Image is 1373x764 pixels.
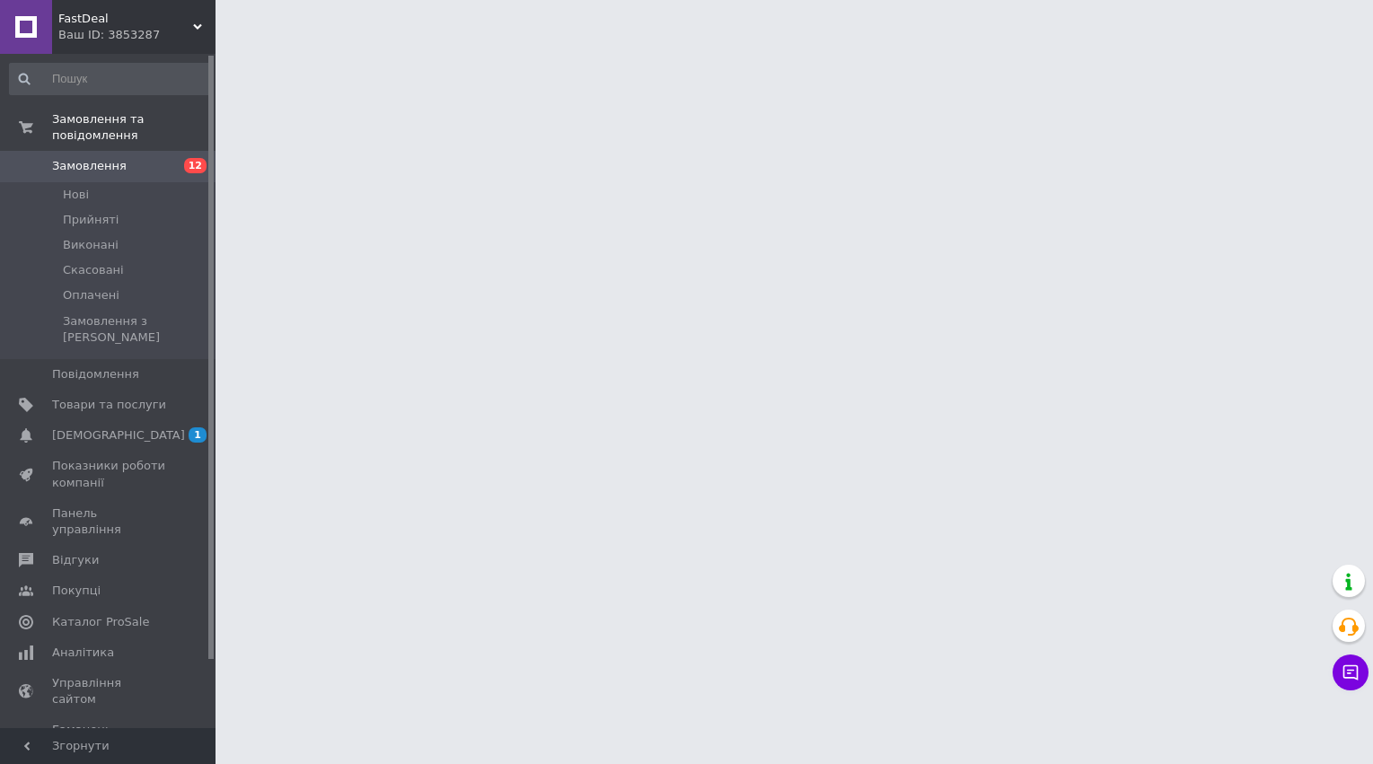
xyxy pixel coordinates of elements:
[184,158,207,173] span: 12
[63,237,119,253] span: Виконані
[63,287,119,303] span: Оплачені
[52,366,139,382] span: Повідомлення
[52,583,101,599] span: Покупці
[63,313,210,346] span: Замовлення з [PERSON_NAME]
[52,722,166,754] span: Гаманець компанії
[52,427,185,443] span: [DEMOGRAPHIC_DATA]
[52,614,149,630] span: Каталог ProSale
[58,27,216,43] div: Ваш ID: 3853287
[63,212,119,228] span: Прийняті
[52,552,99,568] span: Відгуки
[9,63,212,95] input: Пошук
[63,187,89,203] span: Нові
[52,397,166,413] span: Товари та послуги
[52,645,114,661] span: Аналітика
[189,427,207,443] span: 1
[52,158,127,174] span: Замовлення
[58,11,193,27] span: FastDeal
[52,458,166,490] span: Показники роботи компанії
[1333,654,1369,690] button: Чат з покупцем
[52,675,166,707] span: Управління сайтом
[52,505,166,538] span: Панель управління
[63,262,124,278] span: Скасовані
[52,111,216,144] span: Замовлення та повідомлення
